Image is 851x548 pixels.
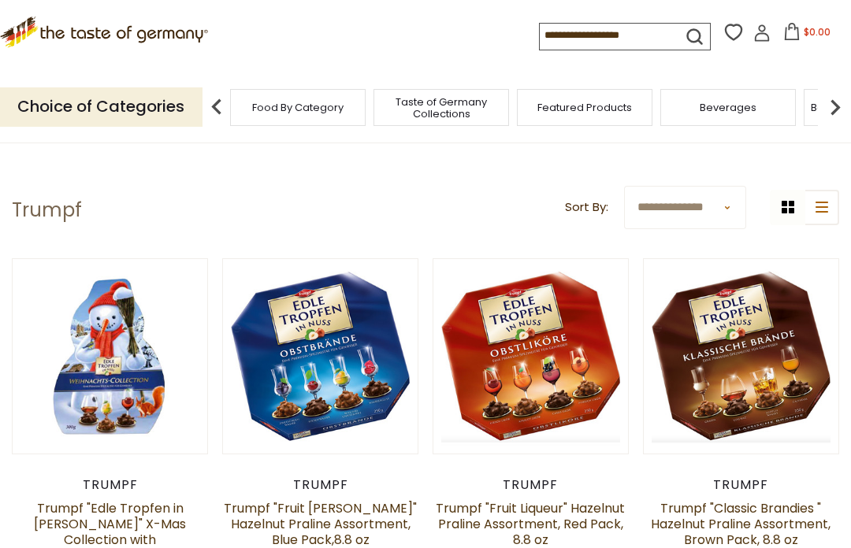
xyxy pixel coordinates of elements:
div: Trumpf [12,477,208,493]
img: next arrow [819,91,851,123]
img: previous arrow [201,91,232,123]
a: Featured Products [537,102,632,113]
a: Beverages [700,102,756,113]
div: Trumpf [433,477,629,493]
img: Trumpf "Fruit Liqueur" Hazelnut Praline Assortment, Red Pack, 8.8 oz [433,259,628,454]
a: Taste of Germany Collections [378,96,504,120]
label: Sort By: [565,198,608,217]
div: Trumpf [643,477,839,493]
a: Food By Category [252,102,344,113]
img: Trumpf "Classic Brandies " Hazelnut Praline Assortment, Brown Pack, 8.8 oz [644,259,838,454]
div: Trumpf [222,477,418,493]
span: $0.00 [804,25,831,39]
button: $0.00 [774,23,841,46]
img: Trumpf "Fruit Brandy" Hazelnut Praline Assortment, Blue Pack,8.8 oz [223,259,418,454]
h1: Trumpf [12,198,82,222]
img: Trumpf X-mas Collection [13,259,207,454]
